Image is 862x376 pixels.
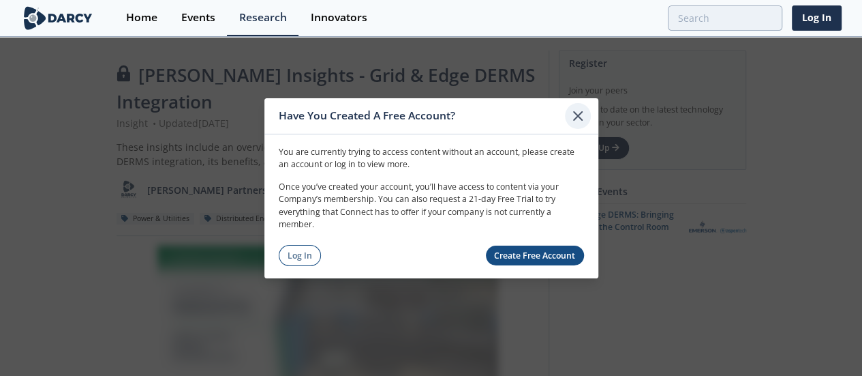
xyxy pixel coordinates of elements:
div: Have You Created A Free Account? [279,103,566,129]
div: Home [126,12,157,23]
img: logo-wide.svg [21,6,95,30]
div: Research [239,12,287,23]
p: You are currently trying to access content without an account, please create an account or log in... [279,146,584,171]
div: Events [181,12,215,23]
input: Advanced Search [668,5,782,31]
a: Log In [279,245,322,266]
a: Create Free Account [486,246,584,265]
div: Innovators [311,12,367,23]
a: Log In [792,5,842,31]
p: Once you’ve created your account, you’ll have access to content via your Company’s membership. Yo... [279,181,584,231]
